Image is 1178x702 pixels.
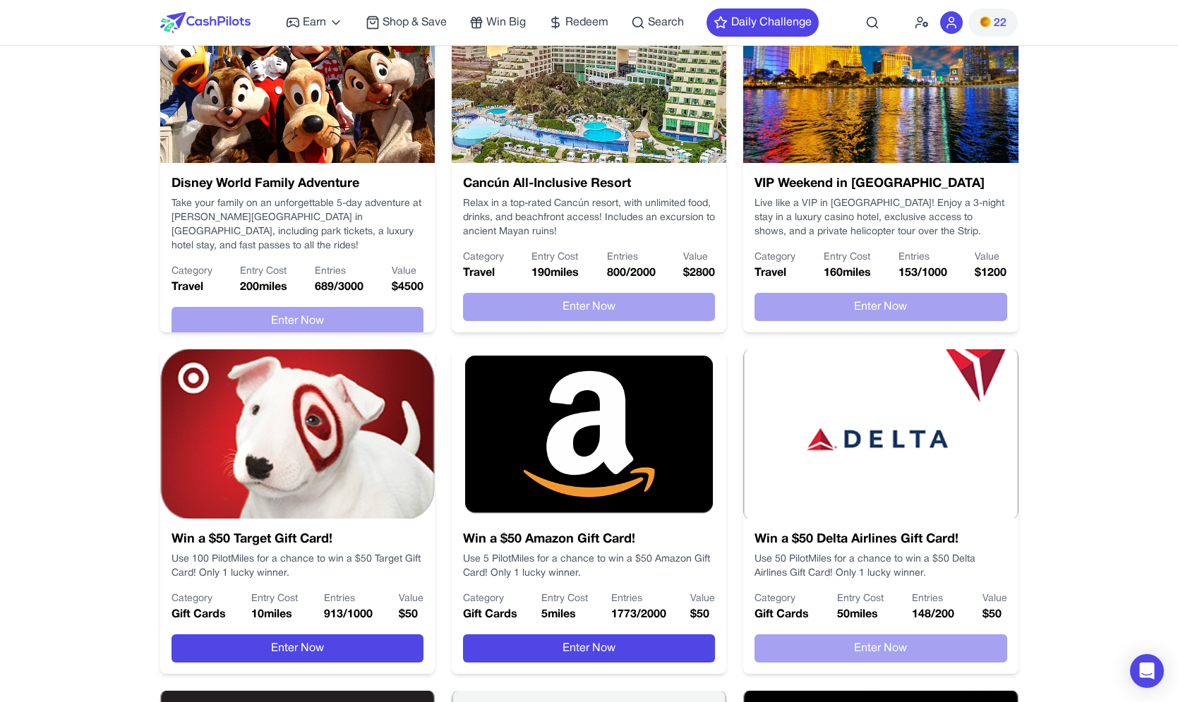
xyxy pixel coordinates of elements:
[172,307,423,335] button: Enter Now
[463,530,715,550] h3: Win a $50 Amazon Gift Card!
[383,14,447,31] span: Shop & Save
[755,592,809,606] p: Category
[611,606,666,623] p: 1773 / 2000
[172,606,226,623] p: Gift Cards
[968,8,1018,37] button: PMs22
[755,250,795,265] p: Category
[463,293,715,321] button: Enter Now
[463,174,715,194] h3: Cancún All-Inclusive Resort
[463,606,517,623] p: Gift Cards
[824,265,871,282] p: 160 miles
[463,265,504,282] p: Travel
[392,279,423,296] p: $ 4500
[251,606,298,623] p: 10 miles
[755,530,1006,550] h3: Win a $50 Delta Airlines Gift Card!
[755,197,1006,239] p: Live like a VIP in [GEOGRAPHIC_DATA]! Enjoy a 3-night stay in a luxury casino hotel, exclusive ac...
[755,174,1006,194] h3: VIP Weekend in [GEOGRAPHIC_DATA]
[392,265,423,279] p: Value
[824,250,871,265] p: Entry Cost
[975,265,1006,282] p: $ 1200
[172,174,423,194] h3: Disney World Family Adventure
[898,265,947,282] p: 153 / 1000
[463,592,517,606] p: Category
[251,592,298,606] p: Entry Cost
[452,349,726,519] img: Win a $50 Amazon Gift Card!
[286,14,343,31] a: Earn
[1130,654,1164,688] div: Open Intercom Messenger
[837,592,884,606] p: Entry Cost
[240,265,287,279] p: Entry Cost
[755,293,1006,321] button: Enter Now
[975,250,1006,265] p: Value
[565,14,608,31] span: Redeem
[690,606,715,623] p: $ 50
[607,265,656,282] p: 800 / 2000
[172,197,423,253] p: Take your family on an unforgettable 5-day adventure at [PERSON_NAME][GEOGRAPHIC_DATA] in [GEOGRA...
[548,14,608,31] a: Redeem
[631,14,684,31] a: Search
[469,14,526,31] a: Win Big
[463,197,715,239] p: Relax in a top-rated Cancún resort, with unlimited food, drinks, and beachfront access! Includes ...
[707,8,819,37] button: Daily Challenge
[898,250,947,265] p: Entries
[755,265,795,282] p: Travel
[683,250,715,265] p: Value
[982,606,1007,623] p: $ 50
[172,592,226,606] p: Category
[743,349,1018,519] img: Win a $50 Delta Airlines Gift Card!
[463,552,715,581] p: Use 5 PilotMiles for a chance to win a $50 Amazon Gift Card! Only 1 lucky winner.
[607,250,656,265] p: Entries
[837,606,884,623] p: 50 miles
[240,279,287,296] p: 200 miles
[755,552,1006,581] p: Use 50 PilotMiles for a chance to win a $50 Delta Airlines Gift Card! Only 1 lucky winner.
[982,592,1007,606] p: Value
[541,606,588,623] p: 5 miles
[172,530,423,550] h3: Win a $50 Target Gift Card!
[303,14,326,31] span: Earn
[160,349,435,519] img: Win a $50 Target Gift Card!
[531,265,579,282] p: 190 miles
[980,16,991,28] img: PMs
[463,250,504,265] p: Category
[531,250,579,265] p: Entry Cost
[315,265,363,279] p: Entries
[463,634,715,662] button: Enter Now
[399,606,423,623] p: $ 50
[912,606,954,623] p: 148 / 200
[912,592,954,606] p: Entries
[683,265,715,282] p: $ 2800
[690,592,715,606] p: Value
[994,15,1006,32] span: 22
[172,634,423,662] button: Enter Now
[541,592,588,606] p: Entry Cost
[324,606,373,623] p: 913 / 1000
[611,592,666,606] p: Entries
[399,592,423,606] p: Value
[172,279,212,296] p: Travel
[486,14,526,31] span: Win Big
[755,634,1006,662] button: Enter Now
[315,279,363,296] p: 689 / 3000
[160,12,251,33] img: CashPilots Logo
[172,265,212,279] p: Category
[648,14,684,31] span: Search
[324,592,373,606] p: Entries
[366,14,447,31] a: Shop & Save
[172,552,423,581] p: Use 100 PilotMiles for a chance to win a $50 Target Gift Card! Only 1 lucky winner.
[755,606,809,623] p: Gift Cards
